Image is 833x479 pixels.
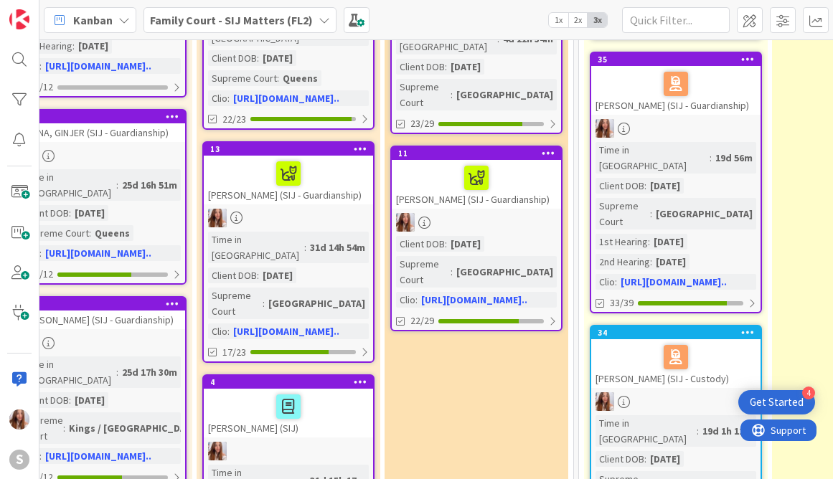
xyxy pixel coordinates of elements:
div: AR [204,442,373,460]
span: 22/23 [222,112,246,127]
span: : [116,364,118,380]
a: [URL][DOMAIN_NAME].. [233,92,339,105]
div: [PERSON_NAME] (SIJ - Custody) [591,339,761,388]
span: 1x [549,13,568,27]
div: Supreme Court [396,256,451,288]
a: [URL][DOMAIN_NAME].. [621,275,727,288]
div: 1st Hearing [596,234,648,250]
div: 4 [802,386,815,399]
div: [DATE] [646,451,684,467]
div: Supreme Court [20,225,89,241]
div: Client DOB [396,59,445,75]
a: [URL][DOMAIN_NAME].. [45,247,151,260]
div: [PERSON_NAME] (SIJ - Guardianship) [16,310,185,329]
span: : [415,292,418,308]
span: : [227,90,230,106]
div: [PERSON_NAME] (SIJ) [204,389,373,437]
span: 3x [588,13,607,27]
div: Client DOB [20,392,69,408]
div: Queens [279,70,321,86]
span: : [615,274,617,290]
div: Client DOB [208,50,257,66]
div: Client DOB [20,205,69,221]
div: 34 [598,328,761,338]
div: S [9,450,29,470]
div: 4 [210,377,373,387]
span: : [710,150,712,166]
div: Open Get Started checklist, remaining modules: 4 [738,390,815,414]
div: [DATE] [646,178,684,194]
div: Supreme Court [20,412,63,444]
div: 25 [16,110,185,123]
div: 24 [16,298,185,310]
div: Clio [208,323,227,339]
span: : [39,58,42,74]
span: : [304,239,306,255]
div: Clio [396,292,415,308]
input: Quick Filter... [622,7,730,33]
img: AR [596,119,614,138]
span: 8/12 [34,267,53,282]
b: Family Court - SIJ Matters (FL2) [150,13,313,27]
span: : [263,295,265,311]
div: [PERSON_NAME] (SIJ - Guardianship) [204,156,373,204]
span: : [39,245,42,261]
span: 22/29 [410,313,434,328]
div: 31d 14h 54m [306,239,369,255]
span: : [445,59,447,75]
div: 11 [392,147,561,160]
div: [DATE] [447,236,484,252]
div: 25GUANA, GINJER (SIJ - Guardianship) [16,110,185,142]
span: : [63,420,65,436]
div: 34[PERSON_NAME] (SIJ - Custody) [591,326,761,388]
span: : [644,178,646,194]
div: [GEOGRAPHIC_DATA] [453,264,557,280]
div: 2nd Hearing [596,254,650,270]
div: 25d 17h 30m [118,364,181,380]
img: Visit kanbanzone.com [9,9,29,29]
div: AR [204,209,373,227]
div: 19d 56m [712,150,756,166]
div: 19d 1h 12m [699,423,756,439]
div: 13[PERSON_NAME] (SIJ - Guardianship) [204,143,373,204]
div: 24 [22,299,185,309]
a: [URL][DOMAIN_NAME].. [45,60,151,72]
div: 1st Hearing [20,38,72,54]
span: : [257,50,259,66]
span: : [650,254,652,270]
div: AR [392,213,561,232]
div: Queens [91,225,133,241]
div: 11[PERSON_NAME] (SIJ - Guardianship) [392,147,561,209]
div: GUANA, GINJER (SIJ - Guardianship) [16,123,185,142]
img: AR [208,442,227,460]
span: : [257,267,259,283]
span: : [69,392,71,408]
div: 24[PERSON_NAME] (SIJ - Guardianship) [16,298,185,329]
a: [URL][DOMAIN_NAME].. [233,325,339,338]
div: Client DOB [596,178,644,194]
div: Time in [GEOGRAPHIC_DATA] [20,356,116,388]
span: 33/39 [610,295,634,310]
span: : [445,236,447,252]
span: : [72,38,75,54]
span: 17/23 [222,345,246,360]
span: : [227,323,230,339]
div: 11 [398,148,561,158]
div: Kings / [GEOGRAPHIC_DATA] [65,420,204,436]
div: Client DOB [208,267,257,283]
div: [GEOGRAPHIC_DATA] [652,206,756,222]
div: Get Started [750,395,804,409]
span: : [89,225,91,241]
div: AR [591,392,761,411]
div: Time in [GEOGRAPHIC_DATA] [596,142,710,174]
a: [URL][DOMAIN_NAME].. [421,293,527,306]
div: 13 [204,143,373,156]
span: : [451,87,453,103]
span: : [697,423,699,439]
span: Kanban [73,11,113,29]
div: [DATE] [71,392,108,408]
div: [DATE] [75,38,112,54]
img: AR [596,392,614,411]
div: 35 [598,54,761,65]
div: Supreme Court [596,198,650,229]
